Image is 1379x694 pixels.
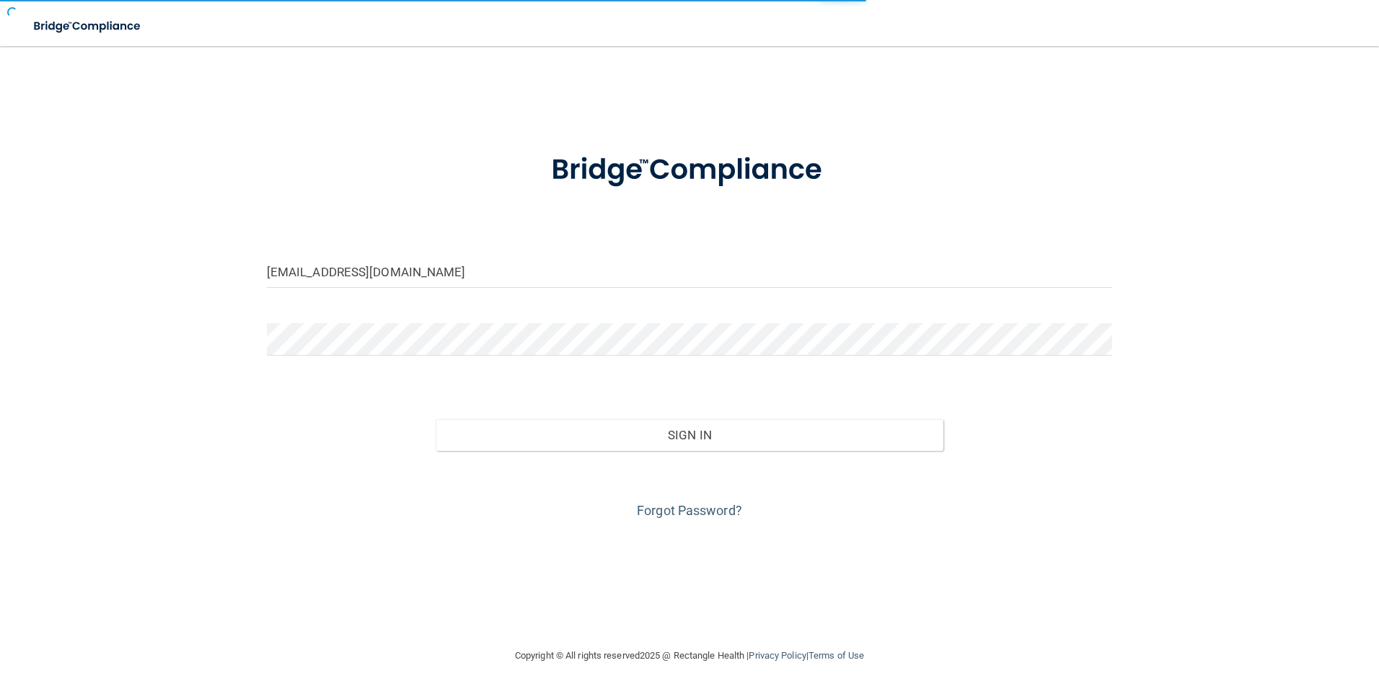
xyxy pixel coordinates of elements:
a: Forgot Password? [637,503,742,518]
img: bridge_compliance_login_screen.278c3ca4.svg [22,12,154,41]
a: Privacy Policy [749,650,806,661]
a: Terms of Use [809,650,864,661]
input: Email [267,255,1113,288]
button: Sign In [436,419,943,451]
div: Copyright © All rights reserved 2025 @ Rectangle Health | | [426,633,953,679]
img: bridge_compliance_login_screen.278c3ca4.svg [521,133,858,208]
